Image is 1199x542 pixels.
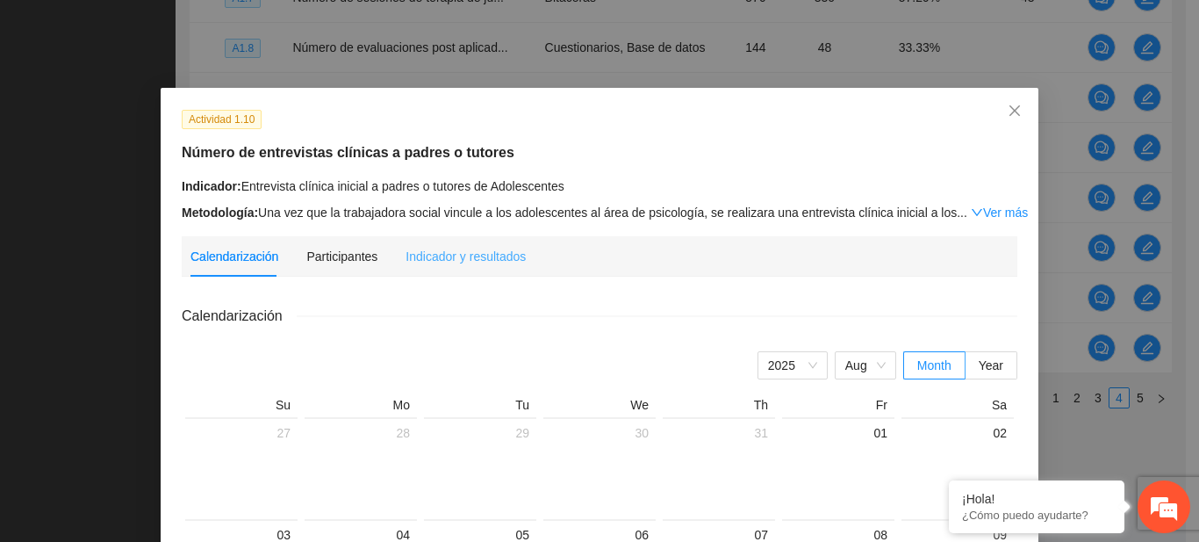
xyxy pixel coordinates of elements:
a: Expand [971,206,1028,220]
span: down [971,206,983,219]
span: Calendarización [182,305,297,327]
span: Month [917,358,951,372]
span: Estamos en línea. [102,173,242,350]
div: 27 [192,423,291,444]
span: Year [979,358,1003,372]
th: Mo [301,397,420,417]
div: 30 [550,423,649,444]
th: Sa [898,397,1017,417]
div: ¡Hola! [962,492,1111,506]
th: Fr [779,397,898,417]
th: We [540,397,659,417]
div: Participantes [306,247,377,266]
td: 2025-07-29 [420,417,540,519]
td: 2025-08-01 [779,417,898,519]
textarea: Escriba su mensaje y pulse “Intro” [9,358,334,419]
div: Minimizar ventana de chat en vivo [288,9,330,51]
div: Entrevista clínica inicial a padres o tutores de Adolescentes [182,177,1017,196]
div: 29 [431,423,529,444]
div: Indicador y resultados [406,247,526,266]
div: 02 [908,423,1007,444]
th: Th [659,397,779,417]
td: 2025-07-27 [182,417,301,519]
h5: Número de entrevistas clínicas a padres o tutores [182,142,1017,163]
span: Aug [845,352,886,379]
p: ¿Cómo puedo ayudarte? [962,509,1111,522]
td: 2025-07-31 [659,417,779,519]
th: Tu [420,397,540,417]
div: 28 [312,423,410,444]
span: 2025 [768,352,817,379]
div: Una vez que la trabajadora social vincule a los adolescentes al área de psicología, se realizara ... [182,203,1017,222]
th: Su [182,397,301,417]
div: Calendarización [190,247,278,266]
span: close [1008,104,1022,118]
strong: Metodología: [182,206,258,220]
span: Actividad 1.10 [182,110,262,129]
span: ... [957,206,967,220]
strong: Indicador: [182,179,241,193]
div: 31 [670,423,768,444]
button: Close [991,88,1038,135]
td: 2025-08-02 [898,417,1017,519]
div: Chatee con nosotros ahora [91,90,295,112]
div: 01 [789,423,887,444]
td: 2025-07-28 [301,417,420,519]
td: 2025-07-30 [540,417,659,519]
